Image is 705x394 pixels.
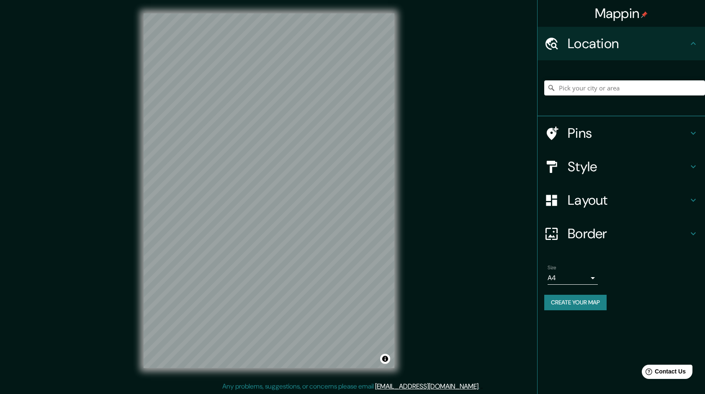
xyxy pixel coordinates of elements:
a: [EMAIL_ADDRESS][DOMAIN_NAME] [375,382,479,391]
h4: Border [568,225,688,242]
img: pin-icon.png [641,11,648,18]
input: Pick your city or area [544,80,705,95]
div: Border [538,217,705,250]
h4: Mappin [595,5,648,22]
div: . [481,381,483,391]
canvas: Map [144,13,394,368]
h4: Pins [568,125,688,142]
div: A4 [548,271,598,285]
h4: Location [568,35,688,52]
div: Location [538,27,705,60]
p: Any problems, suggestions, or concerns please email . [222,381,480,391]
button: Toggle attribution [380,354,390,364]
h4: Style [568,158,688,175]
div: Pins [538,116,705,150]
h4: Layout [568,192,688,209]
button: Create your map [544,295,607,310]
label: Size [548,264,556,271]
iframe: Help widget launcher [630,361,696,385]
div: . [480,381,481,391]
div: Layout [538,183,705,217]
div: Style [538,150,705,183]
